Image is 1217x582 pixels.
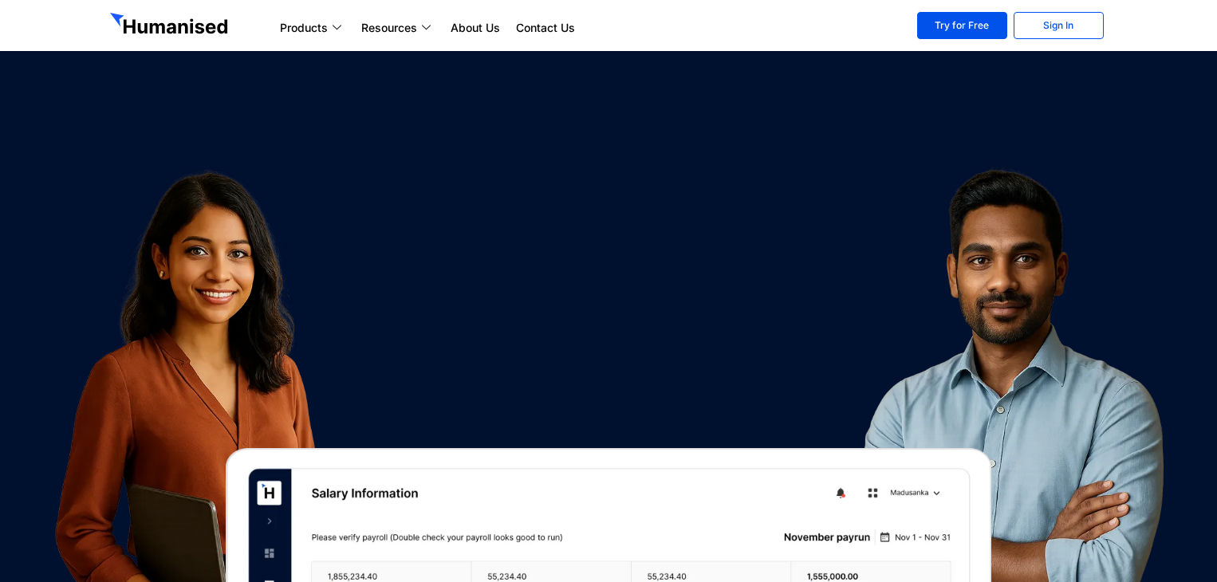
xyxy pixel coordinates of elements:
[110,13,231,38] img: GetHumanised Logo
[353,18,443,37] a: Resources
[443,18,508,37] a: About Us
[508,18,583,37] a: Contact Us
[917,12,1007,39] a: Try for Free
[1014,12,1104,39] a: Sign In
[272,18,353,37] a: Products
